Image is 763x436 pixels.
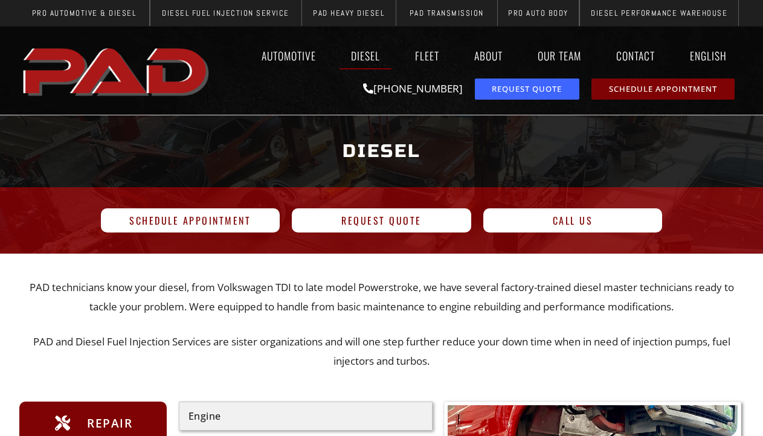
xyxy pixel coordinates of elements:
p: PAD technicians know your diesel, from Volkswagen TDI to late model Powerstroke, we have several ... [19,278,744,317]
a: [PHONE_NUMBER] [363,82,463,95]
span: Call Us [553,216,593,225]
span: Diesel Performance Warehouse [591,9,727,17]
p: PAD and Diesel Fuel Injection Services are sister organizations and will one step further reduce ... [19,332,744,371]
span: Request Quote [341,216,422,225]
img: The image shows the word "PAD" in bold, red, uppercase letters with a slight shadow effect. [19,38,215,103]
a: Automotive [250,42,327,69]
div: Engine [188,411,423,421]
span: Pro Automotive & Diesel [32,9,137,17]
span: PAD Heavy Diesel [313,9,384,17]
span: Schedule Appointment [129,216,251,225]
h1: Diesel [25,129,738,174]
a: Fleet [404,42,451,69]
a: Contact [605,42,666,69]
a: request a service or repair quote [475,79,579,100]
span: Diesel Fuel Injection Service [162,9,289,17]
a: Schedule Appointment [101,208,280,232]
span: Repair [84,414,132,433]
a: schedule repair or service appointment [591,79,735,100]
span: PAD Transmission [410,9,484,17]
span: Pro Auto Body [508,9,568,17]
nav: Menu [215,42,744,69]
a: Our Team [526,42,593,69]
a: Request Quote [292,208,471,232]
a: English [678,42,744,69]
a: pro automotive and diesel home page [19,38,215,103]
span: Request Quote [492,85,562,93]
a: Call Us [483,208,663,232]
a: Diesel [340,42,391,69]
a: About [463,42,514,69]
span: Schedule Appointment [609,85,717,93]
